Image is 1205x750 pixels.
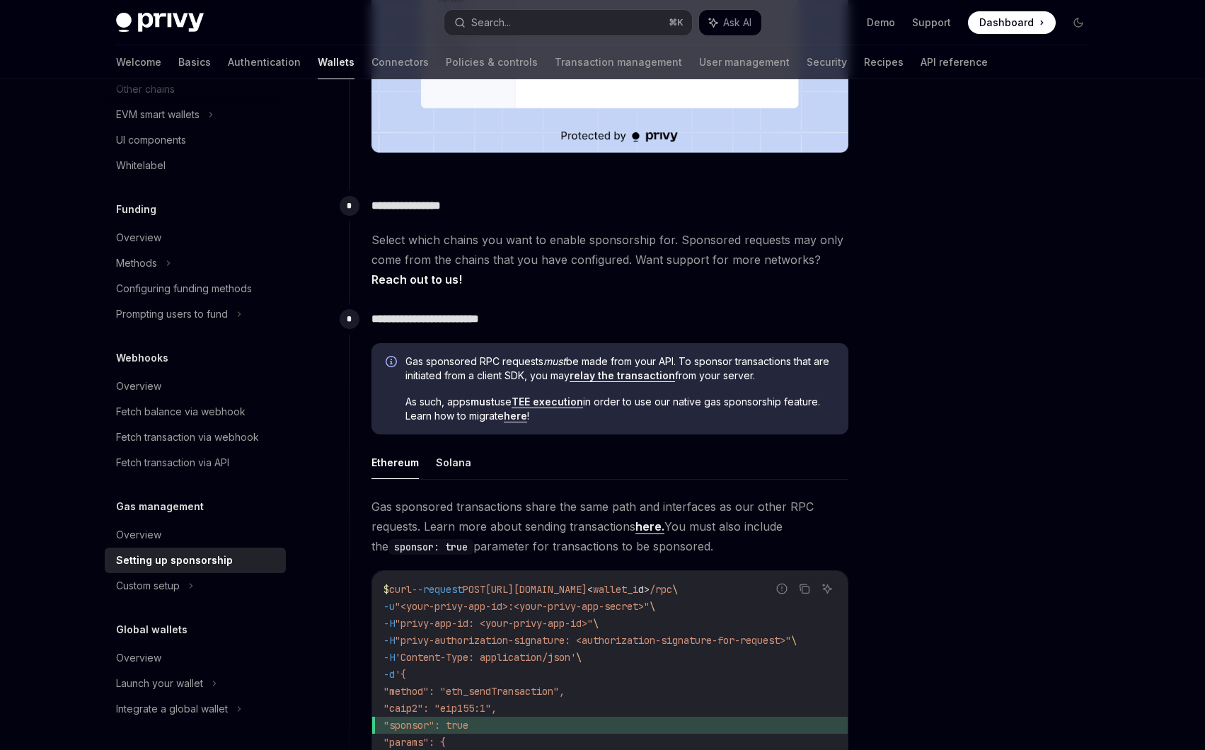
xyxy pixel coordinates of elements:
[504,410,527,422] a: here
[105,225,286,250] a: Overview
[371,272,462,287] a: Reach out to us!
[116,621,188,638] h5: Global wallets
[116,229,161,246] div: Overview
[116,552,233,569] div: Setting up sponsorship
[672,583,678,596] span: \
[178,45,211,79] a: Basics
[105,425,286,450] a: Fetch transaction via webhook
[105,548,286,573] a: Setting up sponsorship
[116,577,180,594] div: Custom setup
[105,522,286,548] a: Overview
[921,45,988,79] a: API reference
[593,583,638,596] span: wallet_i
[384,583,389,596] span: $
[968,11,1056,34] a: Dashboard
[384,736,446,749] span: "params": {
[912,16,951,30] a: Support
[371,497,848,556] span: Gas sponsored transactions share the same path and interfaces as our other RPC requests. Learn mo...
[635,519,664,534] a: here.
[389,583,412,596] span: curl
[576,651,582,664] span: \
[593,617,599,630] span: \
[979,16,1034,30] span: Dashboard
[116,700,228,717] div: Integrate a global wallet
[384,702,497,715] span: "caip2": "eip155:1",
[384,668,395,681] span: -d
[699,10,761,35] button: Ask AI
[791,634,797,647] span: \
[644,583,650,596] span: >
[773,579,791,598] button: Report incorrect code
[818,579,836,598] button: Ask AI
[444,10,692,35] button: Search...⌘K
[395,668,406,681] span: '{
[116,498,204,515] h5: Gas management
[116,157,166,174] div: Whitelabel
[116,255,157,272] div: Methods
[116,280,252,297] div: Configuring funding methods
[116,650,161,667] div: Overview
[699,45,790,79] a: User management
[864,45,904,79] a: Recipes
[105,127,286,153] a: UI components
[555,45,682,79] a: Transaction management
[405,395,834,423] span: As such, apps use in order to use our native gas sponsorship feature. Learn how to migrate !
[795,579,814,598] button: Copy the contents from the code block
[723,16,751,30] span: Ask AI
[669,17,684,28] span: ⌘ K
[384,600,395,613] span: -u
[116,403,246,420] div: Fetch balance via webhook
[395,600,650,613] span: "<your-privy-app-id>:<your-privy-app-secret>"
[405,354,834,383] span: Gas sponsored RPC requests be made from your API. To sponsor transactions that are initiated from...
[371,230,848,289] span: Select which chains you want to enable sponsorship for. Sponsored requests may only come from the...
[867,16,895,30] a: Demo
[105,276,286,301] a: Configuring funding methods
[388,539,473,555] code: sponsor: true
[543,355,566,367] em: must
[116,132,186,149] div: UI components
[463,583,485,596] span: POST
[116,454,229,471] div: Fetch transaction via API
[471,14,511,31] div: Search...
[228,45,301,79] a: Authentication
[384,685,565,698] span: "method": "eth_sendTransaction",
[384,634,395,647] span: -H
[485,583,587,596] span: [URL][DOMAIN_NAME]
[570,369,675,382] a: relay the transaction
[116,106,200,123] div: EVM smart wallets
[105,450,286,475] a: Fetch transaction via API
[471,396,495,408] strong: must
[587,583,593,596] span: <
[384,719,468,732] span: "sponsor": true
[650,583,672,596] span: /rpc
[116,378,161,395] div: Overview
[371,446,419,479] button: Ethereum
[386,356,400,370] svg: Info
[436,446,471,479] button: Solana
[105,399,286,425] a: Fetch balance via webhook
[512,396,583,408] a: TEE execution
[638,583,644,596] span: d
[105,374,286,399] a: Overview
[116,201,156,218] h5: Funding
[395,617,593,630] span: "privy-app-id: <your-privy-app-id>"
[395,634,791,647] span: "privy-authorization-signature: <authorization-signature-for-request>"
[395,651,576,664] span: 'Content-Type: application/json'
[116,429,259,446] div: Fetch transaction via webhook
[116,350,168,367] h5: Webhooks
[318,45,354,79] a: Wallets
[105,645,286,671] a: Overview
[650,600,655,613] span: \
[446,45,538,79] a: Policies & controls
[384,617,395,630] span: -H
[371,45,429,79] a: Connectors
[105,153,286,178] a: Whitelabel
[116,45,161,79] a: Welcome
[807,45,847,79] a: Security
[116,526,161,543] div: Overview
[116,13,204,33] img: dark logo
[412,583,463,596] span: --request
[116,675,203,692] div: Launch your wallet
[1067,11,1090,34] button: Toggle dark mode
[384,651,395,664] span: -H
